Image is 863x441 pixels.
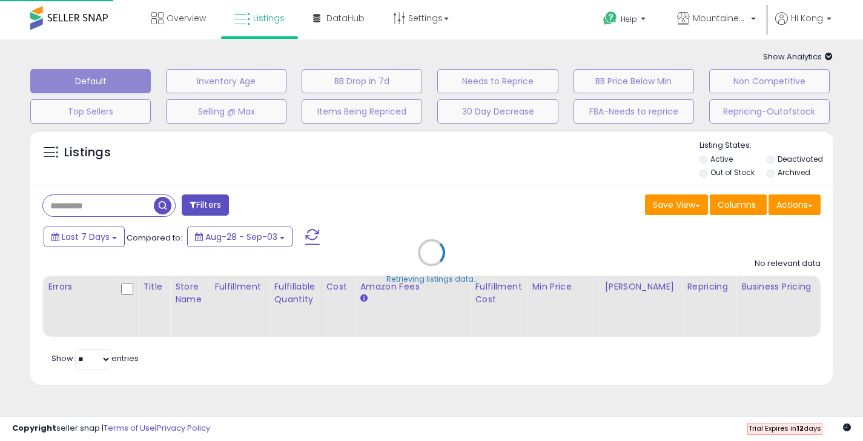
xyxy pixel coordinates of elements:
[253,12,285,24] span: Listings
[437,69,558,93] button: Needs to Reprice
[30,69,151,93] button: Default
[693,12,747,24] span: MountaineerBrand
[574,99,694,124] button: FBA-Needs to reprice
[791,12,823,24] span: Hi Kong
[166,69,286,93] button: Inventory Age
[386,274,477,285] div: Retrieving listings data..
[326,12,365,24] span: DataHub
[166,99,286,124] button: Selling @ Max
[30,99,151,124] button: Top Sellers
[796,423,804,433] b: 12
[12,423,210,434] div: seller snap | |
[775,12,832,39] a: Hi Kong
[167,12,206,24] span: Overview
[302,69,422,93] button: BB Drop in 7d
[574,69,694,93] button: BB Price Below Min
[603,11,618,26] i: Get Help
[709,69,830,93] button: Non Competitive
[709,99,830,124] button: Repricing-Outofstock
[104,422,155,434] a: Terms of Use
[763,51,833,62] span: Show Analytics
[437,99,558,124] button: 30 Day Decrease
[749,423,821,433] span: Trial Expires in days
[594,2,658,39] a: Help
[302,99,422,124] button: Items Being Repriced
[157,422,210,434] a: Privacy Policy
[12,422,56,434] strong: Copyright
[621,14,637,24] span: Help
